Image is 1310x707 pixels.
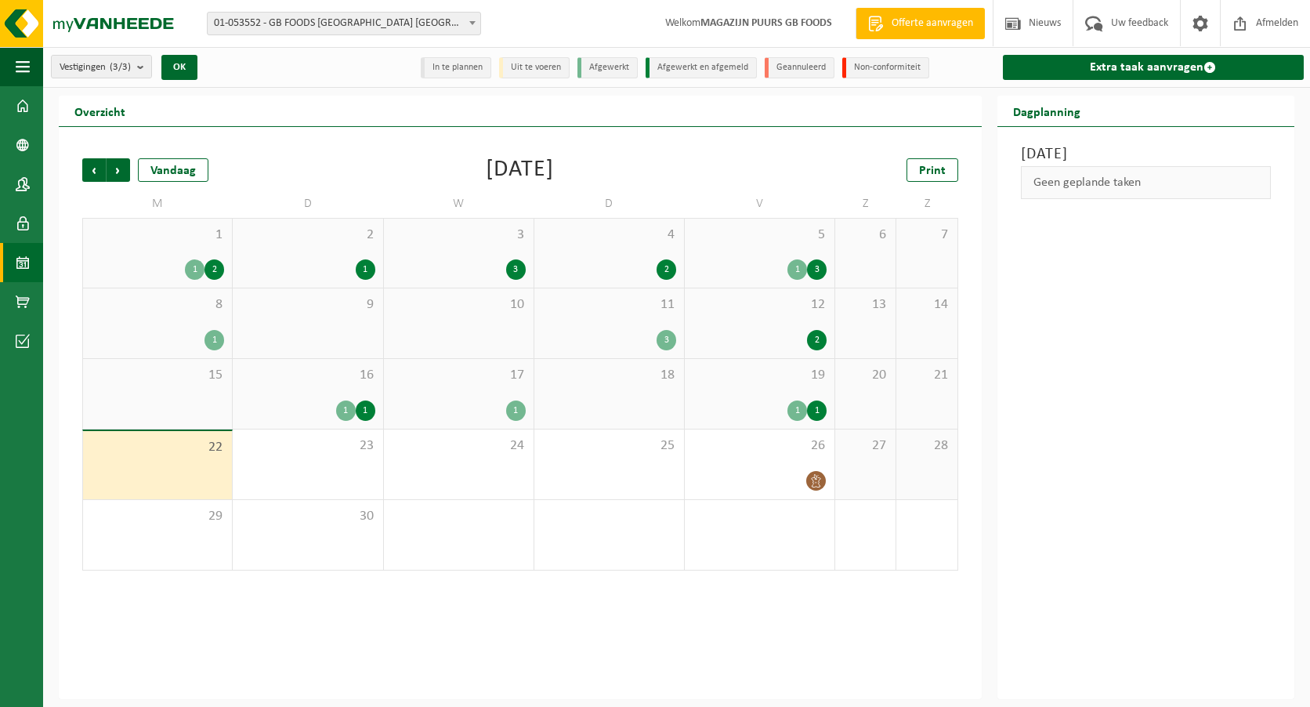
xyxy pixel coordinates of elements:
span: 5 [693,227,827,244]
td: D [534,190,685,218]
span: 24 [392,437,526,455]
span: 28 [904,437,949,455]
div: 1 [204,330,224,350]
td: V [685,190,835,218]
span: 7 [904,227,949,244]
strong: MAGAZIJN PUURS GB FOODS [700,17,832,29]
span: 18 [542,367,676,384]
div: [DATE] [486,158,554,182]
span: 9 [241,296,375,314]
a: Extra taak aanvragen [1003,55,1304,80]
span: 3 [392,227,526,244]
td: Z [896,190,957,218]
span: 22 [91,439,224,456]
li: Afgewerkt en afgemeld [646,57,757,78]
button: Vestigingen(3/3) [51,55,152,78]
span: 29 [91,508,224,525]
div: 3 [506,259,526,280]
div: 1 [356,401,375,421]
span: 23 [241,437,375,455]
span: 30 [241,508,375,525]
td: M [82,190,233,218]
li: In te plannen [421,57,491,78]
h2: Dagplanning [997,96,1096,126]
div: 1 [807,401,827,421]
span: 16 [241,367,375,384]
span: Print [919,165,946,177]
div: 2 [204,259,224,280]
span: 15 [91,367,224,384]
span: 11 [542,296,676,314]
span: Vestigingen [60,56,131,79]
div: 2 [807,330,827,350]
span: Vorige [82,158,106,182]
div: 1 [336,401,356,421]
span: 27 [843,437,888,455]
span: 19 [693,367,827,384]
li: Non-conformiteit [842,57,929,78]
div: 1 [506,401,526,421]
li: Uit te voeren [499,57,570,78]
div: Geen geplande taken [1021,166,1271,199]
td: Z [835,190,896,218]
span: 12 [693,296,827,314]
td: D [233,190,383,218]
h3: [DATE] [1021,143,1271,166]
span: 6 [843,227,888,244]
span: 01-053552 - GB FOODS BELGIUM NV - PUURS-SINT-AMANDS [207,12,481,35]
span: Offerte aanvragen [888,16,977,31]
count: (3/3) [110,62,131,72]
li: Geannuleerd [765,57,834,78]
span: 26 [693,437,827,455]
span: Volgende [107,158,130,182]
span: 8 [91,296,224,314]
h2: Overzicht [59,96,141,126]
li: Afgewerkt [577,57,638,78]
div: 3 [807,259,827,280]
td: W [384,190,534,218]
span: 20 [843,367,888,384]
span: 21 [904,367,949,384]
div: 1 [356,259,375,280]
span: 10 [392,296,526,314]
span: 25 [542,437,676,455]
div: Vandaag [138,158,208,182]
span: 2 [241,227,375,244]
span: 13 [843,296,888,314]
div: 2 [657,259,676,280]
a: Offerte aanvragen [856,8,985,39]
div: 1 [185,259,204,280]
div: 1 [787,259,807,280]
span: 1 [91,227,224,244]
span: 17 [392,367,526,384]
span: 4 [542,227,676,244]
span: 01-053552 - GB FOODS BELGIUM NV - PUURS-SINT-AMANDS [208,13,480,34]
a: Print [907,158,958,182]
div: 1 [787,401,807,421]
span: 14 [904,296,949,314]
button: OK [161,55,197,80]
div: 3 [657,330,676,350]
